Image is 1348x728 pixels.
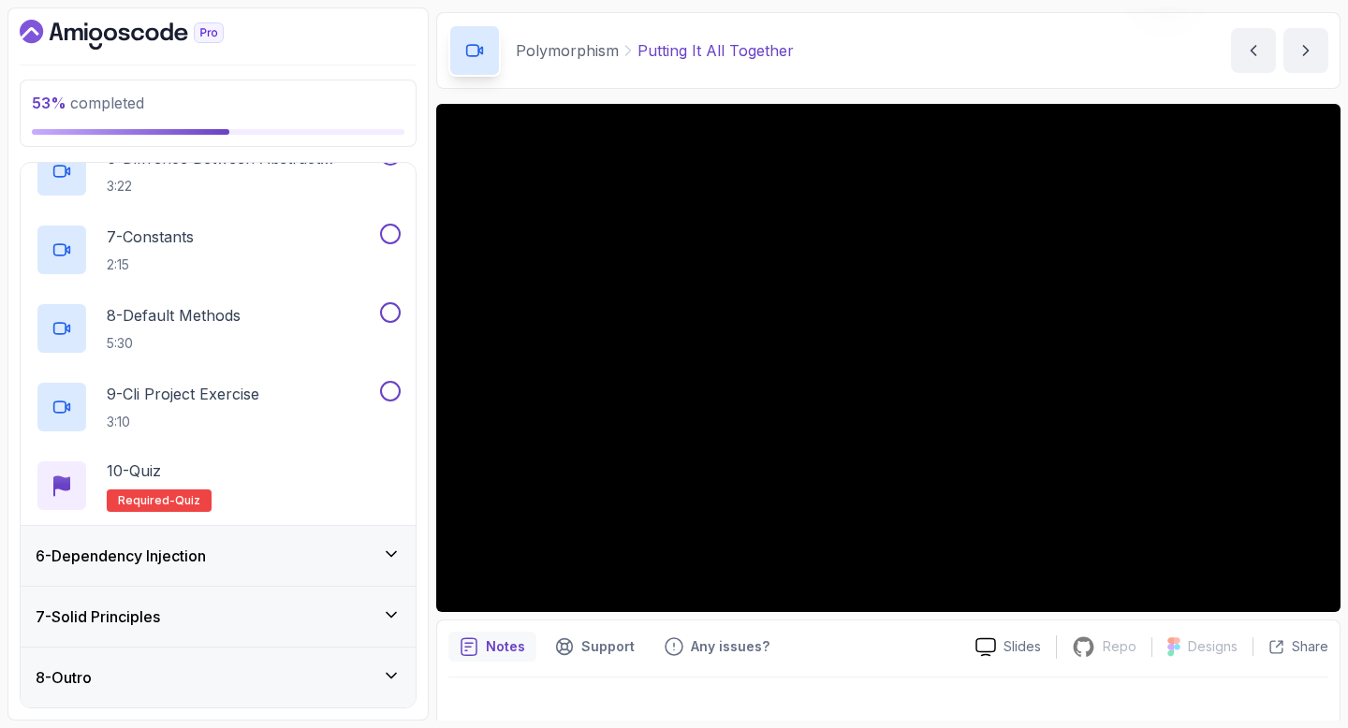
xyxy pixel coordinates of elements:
[36,545,206,567] h3: 6 - Dependency Injection
[107,226,194,248] p: 7 - Constants
[107,459,161,482] p: 10 - Quiz
[581,637,635,656] p: Support
[436,104,1341,612] iframe: 5 - Putting it all together
[1253,637,1328,656] button: Share
[107,304,241,327] p: 8 - Default Methods
[1188,637,1238,656] p: Designs
[118,493,175,508] span: Required-
[1103,637,1136,656] p: Repo
[32,94,66,112] span: 53 %
[637,39,794,62] p: Putting It All Together
[36,302,401,355] button: 8-Default Methods5:30
[107,334,241,353] p: 5:30
[1283,28,1328,73] button: next content
[20,20,267,50] a: Dashboard
[21,648,416,707] button: 8-Outro
[1292,637,1328,656] p: Share
[653,632,781,662] button: Feedback button
[32,94,144,112] span: completed
[36,459,401,512] button: 10-QuizRequired-quiz
[1231,28,1276,73] button: previous content
[36,381,401,433] button: 9-Cli Project Exercise3:10
[21,526,416,586] button: 6-Dependency Injection
[175,493,200,508] span: quiz
[448,632,536,662] button: notes button
[36,145,401,197] button: 6-Diffrence Between Abstract Classes And Interfaces3:22
[691,637,769,656] p: Any issues?
[21,587,416,647] button: 7-Solid Principles
[1004,637,1041,656] p: Slides
[107,383,259,405] p: 9 - Cli Project Exercise
[36,224,401,276] button: 7-Constants2:15
[36,666,92,689] h3: 8 - Outro
[36,605,160,628] h3: 7 - Solid Principles
[516,39,619,62] p: Polymorphism
[107,177,376,196] p: 3:22
[107,413,259,431] p: 3:10
[486,637,525,656] p: Notes
[960,637,1056,657] a: Slides
[544,632,646,662] button: Support button
[107,255,194,274] p: 2:15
